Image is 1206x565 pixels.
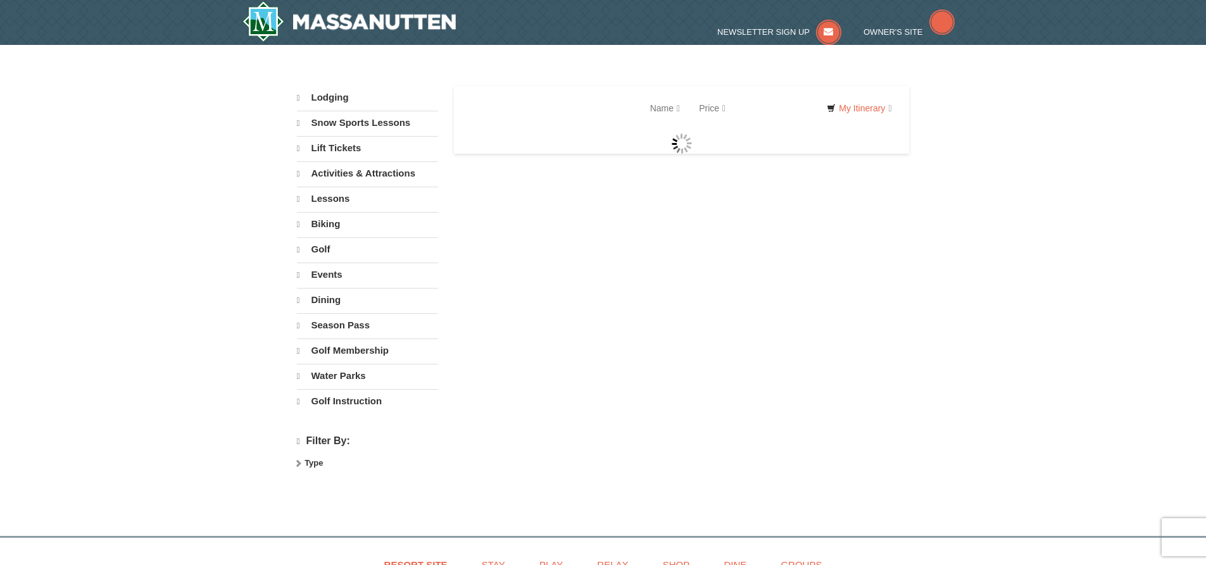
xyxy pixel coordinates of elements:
strong: Type [305,458,323,468]
a: Lessons [297,187,438,211]
a: Events [297,263,438,287]
a: Golf [297,237,438,261]
a: Biking [297,212,438,236]
a: Activities & Attractions [297,161,438,185]
img: Massanutten Resort Logo [242,1,456,42]
a: Golf Instruction [297,389,438,413]
img: wait gif [672,133,692,154]
a: Lift Tickets [297,136,438,160]
a: Season Pass [297,313,438,337]
h4: Filter By: [297,435,438,447]
a: Water Parks [297,364,438,388]
a: Dining [297,288,438,312]
a: Newsletter Sign Up [717,27,841,37]
span: Owner's Site [864,27,923,37]
a: Owner's Site [864,27,955,37]
a: Price [689,96,735,121]
a: Massanutten Resort [242,1,456,42]
span: Newsletter Sign Up [717,27,810,37]
a: Golf Membership [297,338,438,363]
a: My Itinerary [819,99,900,118]
a: Snow Sports Lessons [297,111,438,135]
a: Name [641,96,689,121]
a: Lodging [297,86,438,109]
